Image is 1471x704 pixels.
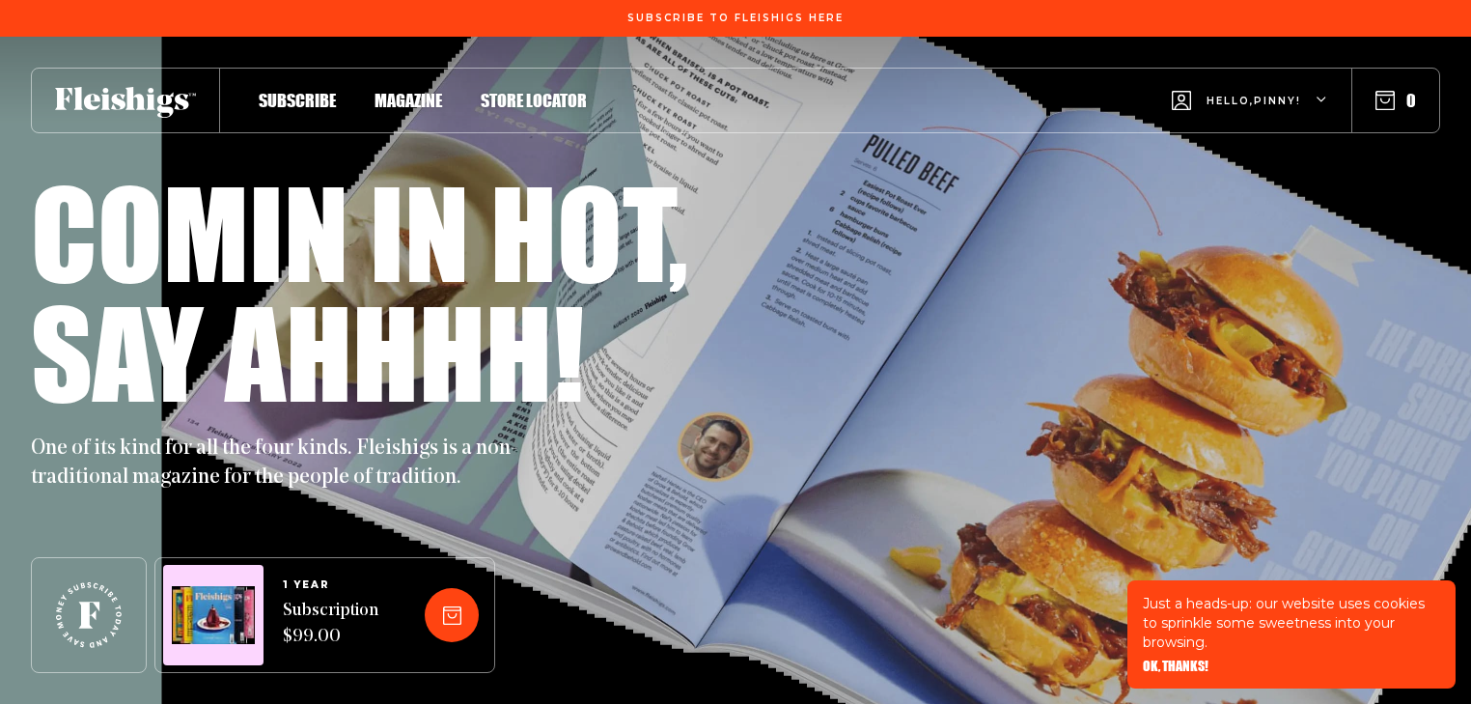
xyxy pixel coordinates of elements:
button: Hello,Pinny! [1172,63,1328,139]
a: 1 YEARSubscription $99.00 [283,579,378,651]
span: Subscribe [259,90,336,111]
p: One of its kind for all the four kinds. Fleishigs is a non-traditional magazine for the people of... [31,435,533,493]
h1: Comin in hot, [31,172,688,292]
a: Subscribe To Fleishigs Here [624,13,847,22]
button: OK, THANKS! [1143,660,1208,673]
span: Subscribe To Fleishigs Here [627,13,844,24]
span: 1 YEAR [283,579,378,591]
a: Store locator [481,87,587,113]
h1: Say ahhhh! [31,292,584,411]
a: Subscribe [259,87,336,113]
span: Hello, Pinny ! [1207,94,1301,139]
img: Magazines image [172,586,255,645]
p: Just a heads-up: our website uses cookies to sprinkle some sweetness into your browsing. [1143,594,1440,652]
span: Subscription $99.00 [283,599,378,651]
button: 0 [1375,90,1416,111]
span: Store locator [481,90,587,111]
